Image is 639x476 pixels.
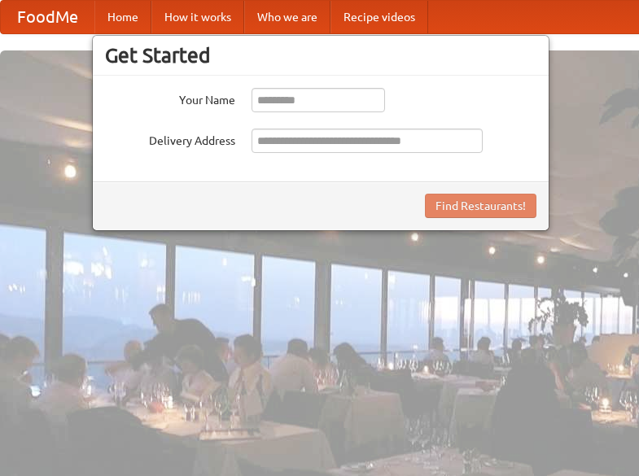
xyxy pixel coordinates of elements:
[244,1,330,33] a: Who we are
[151,1,244,33] a: How it works
[105,129,235,149] label: Delivery Address
[94,1,151,33] a: Home
[330,1,428,33] a: Recipe videos
[105,43,536,68] h3: Get Started
[425,194,536,218] button: Find Restaurants!
[1,1,94,33] a: FoodMe
[105,88,235,108] label: Your Name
